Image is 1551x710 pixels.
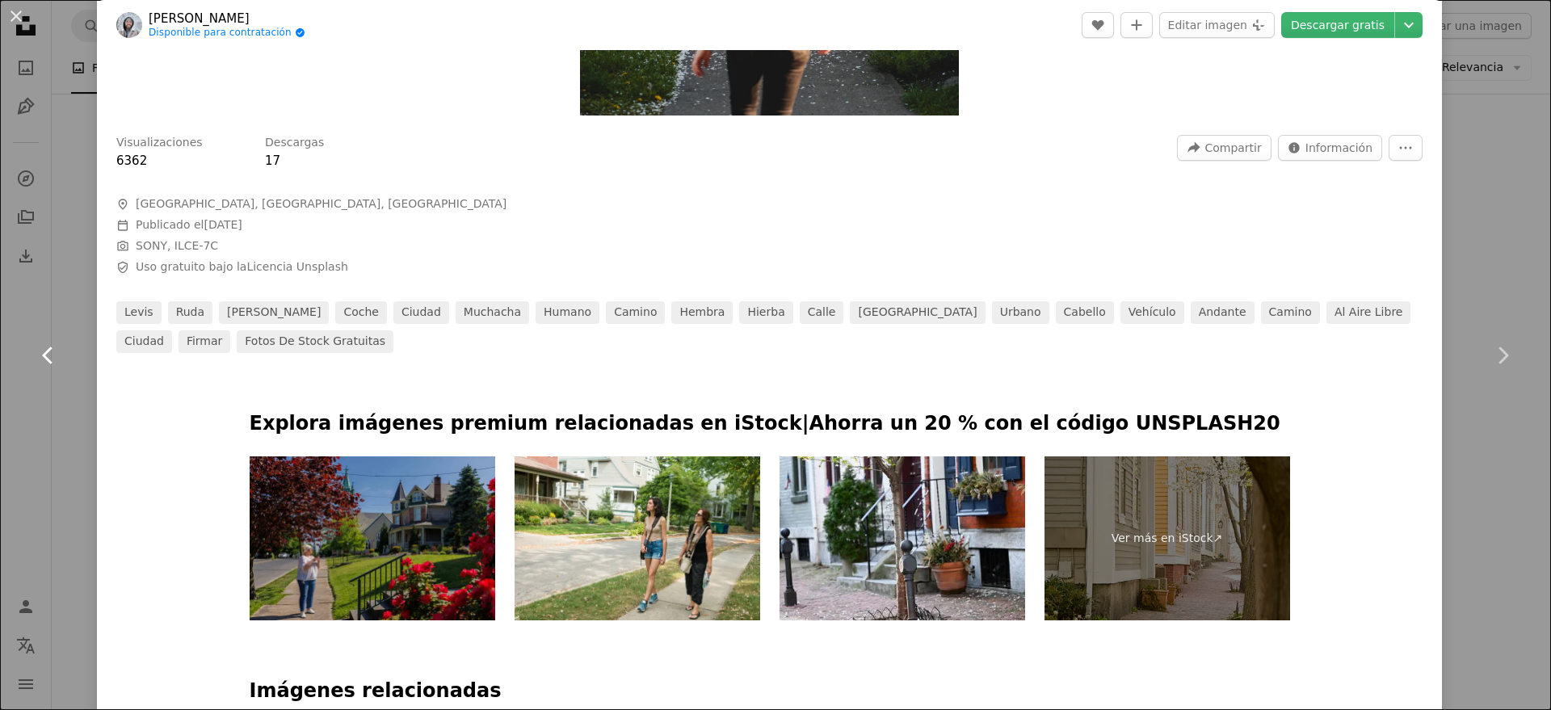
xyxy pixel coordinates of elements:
[116,153,147,168] span: 6362
[1305,136,1372,160] span: Información
[1045,456,1290,620] a: Ver más en iStock↗
[1261,301,1320,324] a: camino
[136,238,218,254] button: SONY, ILCE-7C
[265,135,324,151] h3: Descargas
[1278,135,1382,161] button: Estadísticas sobre esta imagen
[1389,135,1423,161] button: Más acciones
[250,411,1290,437] p: Explora imágenes premium relacionadas en iStock | Ahorra un 20 % con el código UNSPLASH20
[780,456,1025,620] img: Filadelfia
[1454,278,1551,433] a: Siguiente
[1120,301,1184,324] a: vehículo
[149,27,305,40] a: Disponible para contratación
[116,301,162,324] a: Levis
[250,456,495,620] img: Turista de la tercera edad fotografiando y explorando el histórico barrio de Nazaret con casas vi...
[393,301,449,324] a: ciudad
[536,301,599,324] a: Humano
[671,301,733,324] a: hembra
[335,301,387,324] a: coche
[136,196,506,212] span: [GEOGRAPHIC_DATA], [GEOGRAPHIC_DATA], [GEOGRAPHIC_DATA]
[1082,12,1114,38] button: Me gusta
[800,301,844,324] a: calle
[250,678,1290,704] h4: Imágenes relacionadas
[136,259,348,275] span: Uso gratuito bajo la
[179,330,230,353] a: firmar
[515,456,760,620] img: Mujer Senior y nieta milenaria en auto guiaron a pie
[1204,136,1261,160] span: Compartir
[219,301,329,324] a: [PERSON_NAME]
[1281,12,1394,38] a: Descargar gratis
[1177,135,1271,161] button: Compartir esta imagen
[456,301,529,324] a: muchacha
[1191,301,1255,324] a: andante
[204,218,242,231] time: 12 de junio de 2024, 18:08:02 GMT-3
[116,12,142,38] img: Ve al perfil de clement proust
[265,153,280,168] span: 17
[739,301,792,324] a: hierba
[1056,301,1114,324] a: cabello
[1326,301,1411,324] a: al aire libre
[168,301,212,324] a: ruda
[992,301,1049,324] a: urbano
[1395,12,1423,38] button: Elegir el tamaño de descarga
[237,330,393,353] a: Fotos de stock gratuitas
[1120,12,1153,38] button: Añade a la colección
[149,11,305,27] a: [PERSON_NAME]
[136,218,242,231] span: Publicado el
[606,301,665,324] a: camino
[116,135,203,151] h3: Visualizaciones
[1159,12,1275,38] button: Editar imagen
[246,260,347,273] a: Licencia Unsplash
[116,330,172,353] a: ciudad
[850,301,985,324] a: [GEOGRAPHIC_DATA]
